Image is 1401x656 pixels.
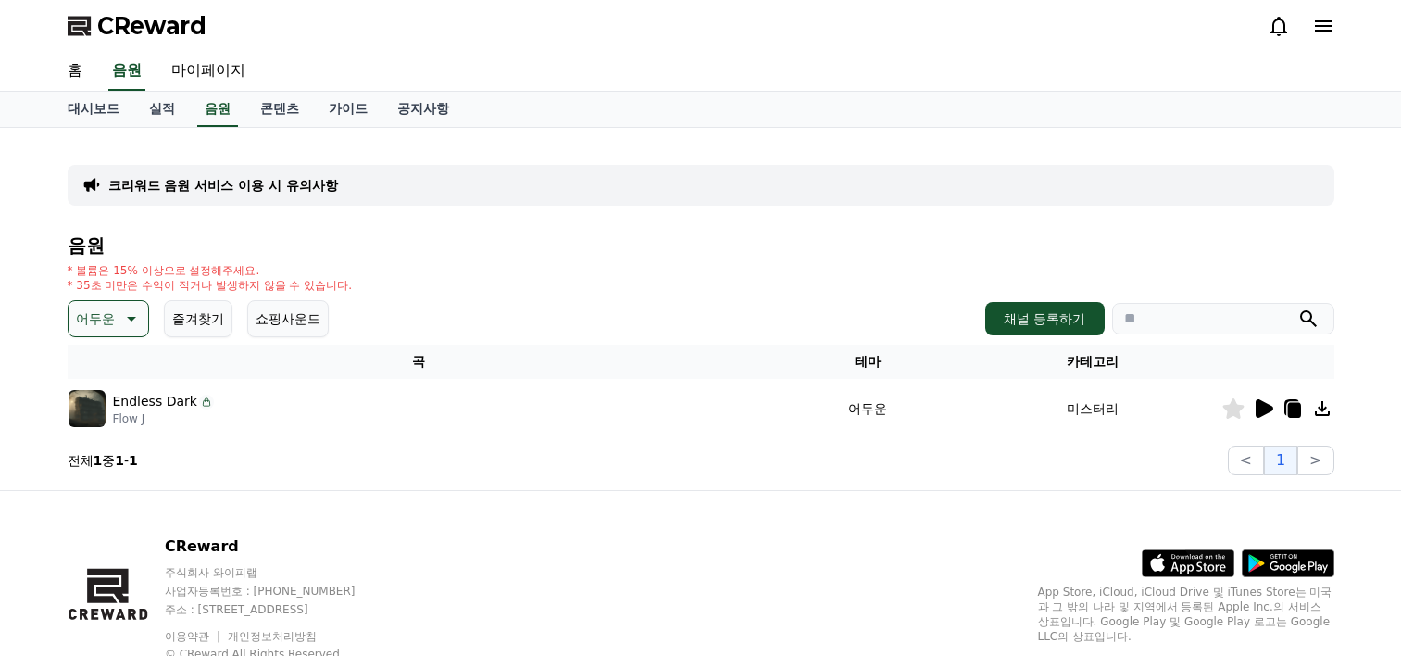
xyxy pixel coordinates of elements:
th: 카테고리 [965,345,1221,379]
td: 어두운 [770,379,965,438]
h4: 음원 [68,235,1334,256]
a: 개인정보처리방침 [228,630,317,643]
button: 1 [1264,446,1297,475]
a: 크리워드 음원 서비스 이용 시 유의사항 [108,176,338,195]
p: 주식회사 와이피랩 [165,565,391,580]
td: 미스터리 [965,379,1221,438]
p: * 볼륨은 15% 이상으로 설정해주세요. [68,263,353,278]
button: < [1228,446,1264,475]
p: * 35초 미만은 수익이 적거나 발생하지 않을 수 있습니다. [68,278,353,293]
img: music [69,390,106,427]
p: 어두운 [76,306,115,332]
p: 주소 : [STREET_ADDRESS] [165,602,391,617]
a: 실적 [134,92,190,127]
button: 쇼핑사운드 [247,300,329,337]
a: 음원 [108,52,145,91]
strong: 1 [94,453,103,468]
a: 이용약관 [165,630,223,643]
span: CReward [97,11,206,41]
p: CReward [165,536,391,558]
button: > [1297,446,1333,475]
strong: 1 [129,453,138,468]
p: App Store, iCloud, iCloud Drive 및 iTunes Store는 미국과 그 밖의 나라 및 지역에서 등록된 Apple Inc.의 서비스 상표입니다. Goo... [1038,585,1334,644]
strong: 1 [115,453,124,468]
button: 채널 등록하기 [985,302,1104,335]
p: 전체 중 - [68,451,138,470]
button: 즐겨찾기 [164,300,232,337]
button: 어두운 [68,300,149,337]
th: 곡 [68,345,771,379]
a: 마이페이지 [156,52,260,91]
th: 테마 [770,345,965,379]
a: CReward [68,11,206,41]
a: 홈 [53,52,97,91]
p: Endless Dark [113,392,197,411]
p: 사업자등록번호 : [PHONE_NUMBER] [165,584,391,599]
a: 공지사항 [382,92,464,127]
a: 콘텐츠 [245,92,314,127]
a: 가이드 [314,92,382,127]
a: 음원 [197,92,238,127]
p: Flow J [113,411,214,426]
a: 대시보드 [53,92,134,127]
